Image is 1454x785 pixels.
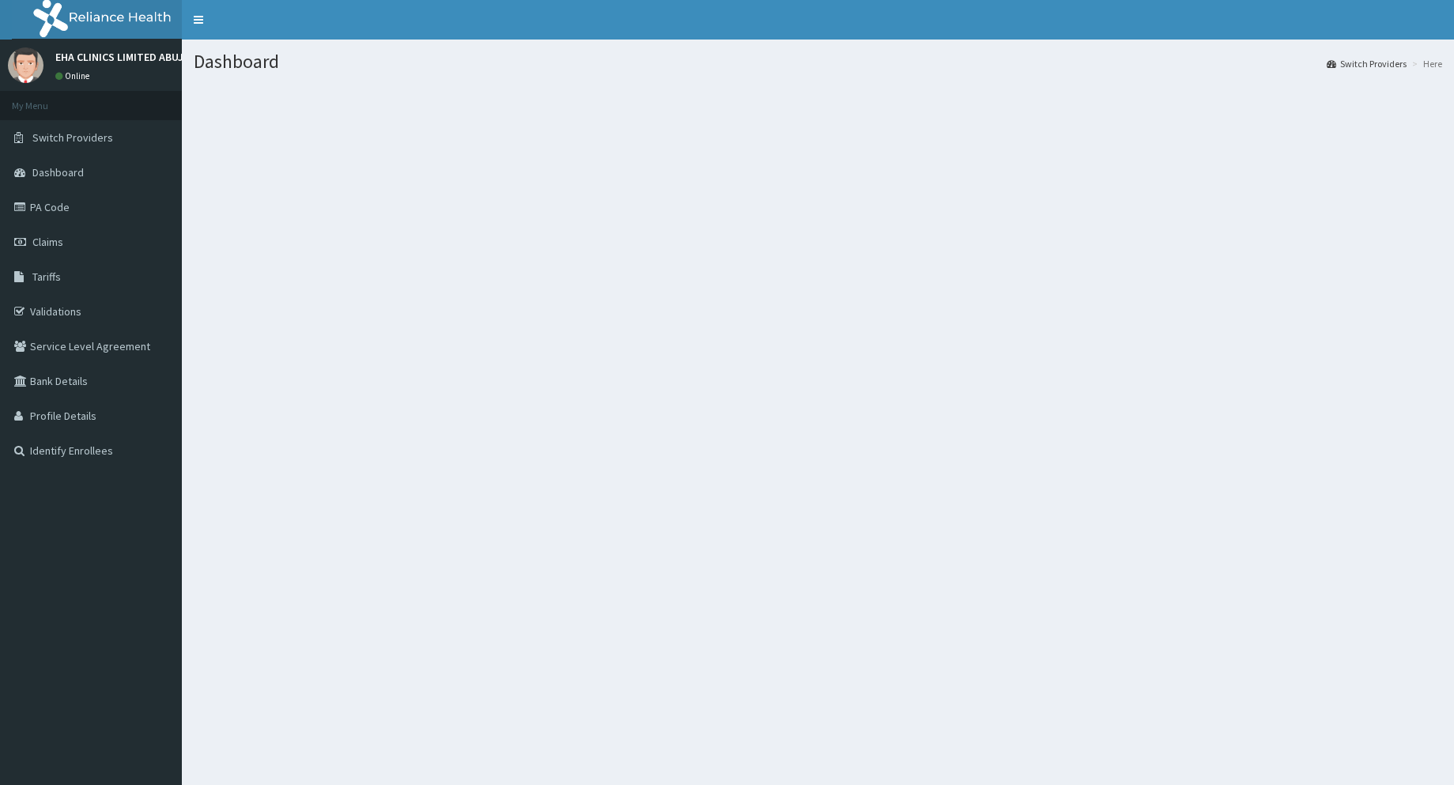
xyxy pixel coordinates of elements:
[55,70,93,81] a: Online
[1408,57,1442,70] li: Here
[8,47,43,83] img: User Image
[32,270,61,284] span: Tariffs
[1327,57,1407,70] a: Switch Providers
[32,130,113,145] span: Switch Providers
[194,51,1442,72] h1: Dashboard
[32,235,63,249] span: Claims
[55,51,190,62] p: EHA CLINICS LIMITED ABUJA
[32,165,84,179] span: Dashboard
